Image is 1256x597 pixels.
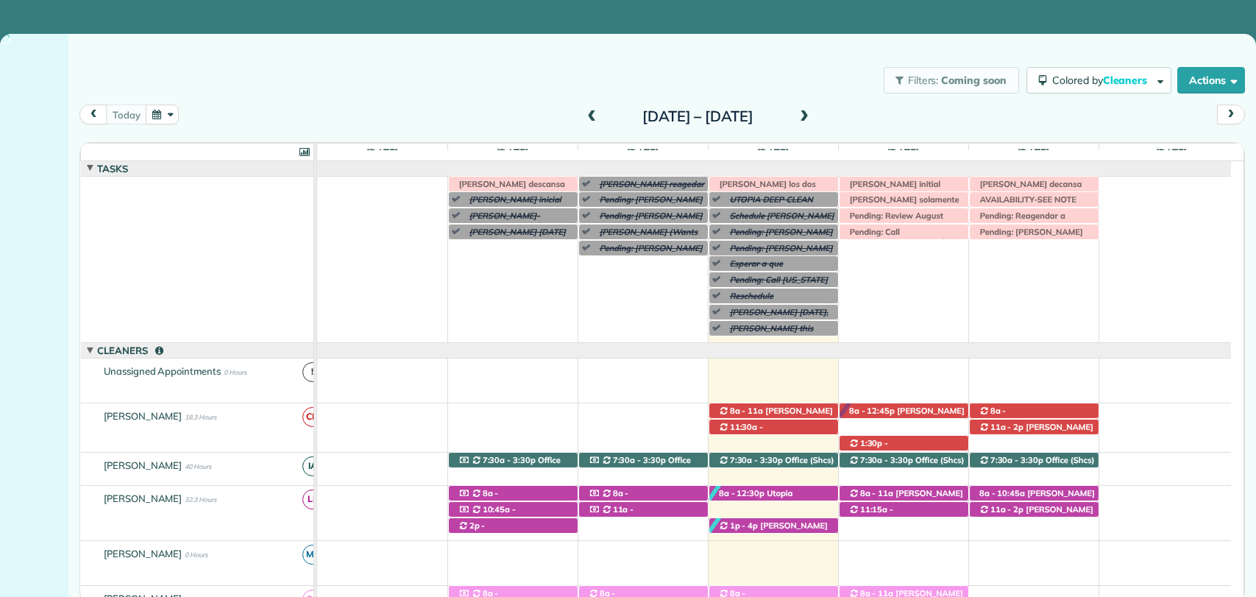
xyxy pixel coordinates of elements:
span: [PERSON_NAME] ([PHONE_NUMBER]) [848,488,963,509]
span: Pending: [PERSON_NAME] [723,227,834,237]
button: Colored byCleaners [1026,67,1171,93]
span: [PERSON_NAME] decansa hoy [973,179,1082,199]
div: [STREET_ADDRESS] [840,486,968,501]
span: ! [302,362,322,382]
span: [PERSON_NAME] [DATE], guest checks in [DATE] [723,307,829,328]
span: Pending: [PERSON_NAME] [592,211,703,221]
span: 7:30a - 3:30p [482,455,537,465]
div: [STREET_ADDRESS] [709,403,838,419]
span: [PERSON_NAME] ([PHONE_NUMBER]) [458,531,550,552]
span: Pending: [PERSON_NAME] wants to schedule a cleaning [DATE] (Her last clean was [DATE]) [973,227,1090,269]
span: [PERSON_NAME] reagedar para hoy si es posible (Enviarle texto para confirmar ) [592,179,704,231]
span: [PERSON_NAME] los dos pisos hoy [712,179,816,199]
div: 11940 [US_STATE] 181 - Fairhope, AL, 36532 [579,453,708,468]
span: [PERSON_NAME] [DATE] [462,227,567,237]
span: UTOPIA DEEP CLEAN [723,194,814,205]
span: 0 Hours [224,368,246,376]
span: Tasks [94,163,131,174]
div: [STREET_ADDRESS] [709,518,838,534]
span: Office (Shcs) ([PHONE_NUMBER]) [979,455,1095,476]
span: [PERSON_NAME] ([PHONE_NUMBER]) [718,406,833,426]
div: 11940 [US_STATE] 181 - Fairhope, AL, 36532 [709,453,838,468]
div: 11940 [US_STATE] 181 - Fairhope, AL, 36532 [840,453,968,468]
button: prev [79,105,107,124]
span: 11a - 1:45p [588,504,634,525]
span: [DATE] [363,146,401,158]
span: 8a - 10:45a [979,406,1007,426]
span: Pending: Call [PERSON_NAME] to confirm payment [842,227,957,258]
span: Office (Shcs) ([PHONE_NUMBER]) [848,455,965,476]
span: IA [302,456,322,476]
div: 11940 [US_STATE] 181 - Fairhope, AL, 36532 [449,453,578,468]
span: [DATE] [1153,146,1191,158]
span: 11:30a - 1:30p [718,422,764,442]
span: 2p - 4:30p [458,520,486,541]
span: [DATE] [624,146,661,158]
div: [STREET_ADDRESS] [579,502,708,517]
span: [PERSON_NAME] ([PHONE_NUMBER]) [718,520,828,541]
span: [PERSON_NAME] ([PHONE_NUMBER]) [979,504,1093,525]
span: [PERSON_NAME] [101,492,185,504]
span: [PERSON_NAME] descansa este lunes [452,179,565,199]
span: [PERSON_NAME] ([PHONE_NUMBER]) [848,515,940,536]
span: 7:30a - 3:30p [612,455,667,465]
span: [PERSON_NAME] ([PHONE_NUMBER]) [588,515,680,536]
span: [PERSON_NAME] ([PHONE_NUMBER]) [848,406,965,426]
div: [STREET_ADDRESS] [709,486,838,501]
div: [STREET_ADDRESS] [970,486,1099,501]
span: 11:15a - 2:15p [848,504,894,525]
div: [STREET_ADDRESS] [970,403,1099,419]
span: Unassigned Appointments [101,365,224,377]
span: 8a - 10:45a [979,488,1026,498]
span: [PERSON_NAME] (Wants appointment [DATE] with [PERSON_NAME]) [592,227,698,258]
span: LE [302,490,322,509]
span: Reschedule [PERSON_NAME] (Cancel [PERSON_NAME] appt for [DATE] and if possible reschedule for [DA... [723,291,829,354]
span: Pending: [PERSON_NAME] (10/21) [592,194,703,215]
div: [STREET_ADDRESS] [840,502,968,517]
span: 40 Hours [185,462,211,470]
span: CM [302,407,322,427]
div: [GEOGRAPHIC_DATA] [449,518,578,534]
div: 11940 [US_STATE] 181 - Fairhope, AL, 36532 [970,453,1099,468]
span: 8a - 12:30p [718,488,766,498]
span: Cleaners [94,345,166,356]
span: AVAILABILITY-SEE NOTE (Deep clean availability [DATE] 8 am [DATE] 8 am [DATE] 11 am un deep clean... [973,194,1092,459]
span: 18.3 Hours [185,413,216,421]
span: Office (Shcs) ([PHONE_NUMBER]) [458,455,561,487]
span: Coming soon [941,74,1007,87]
button: next [1217,105,1245,124]
div: [STREET_ADDRESS] [840,403,968,419]
span: [DATE] [494,146,531,158]
span: Office (Shcs) ([PHONE_NUMBER]) [588,455,691,487]
span: 11a - 2p [990,422,1025,432]
span: 8a - 10:30a [458,488,499,509]
span: Esperar a que [PERSON_NAME] responda si podemos cambiar su cita a las 230 pm con [PERSON_NAME] [723,258,834,311]
span: Pending: Reagendar a [PERSON_NAME] semana del 20 [973,211,1093,242]
span: [PERSON_NAME] [101,459,185,471]
h2: [DATE] – [DATE] [606,108,790,124]
span: [PERSON_NAME] ([PHONE_NUMBER]) [458,499,555,520]
div: [STREET_ADDRESS] [970,420,1099,435]
span: [PERSON_NAME] ([PHONE_NUMBER]) [718,433,810,453]
span: Colored by [1052,74,1152,87]
div: [STREET_ADDRESS][PERSON_NAME] [449,502,578,517]
div: [STREET_ADDRESS][PERSON_NAME] [970,502,1099,517]
span: Pending: Review August payments and make sure theres no balance [842,211,945,242]
span: [PERSON_NAME] ([PHONE_NUMBER]) [979,488,1095,509]
div: [STREET_ADDRESS] [840,436,968,451]
span: 1p - 4p [729,520,759,531]
span: [PERSON_NAME] ([PHONE_NUMBER]) [979,417,1076,437]
span: [PERSON_NAME] initial grande [842,179,941,199]
span: Pending: [PERSON_NAME] [PERSON_NAME] (Hi, Please reschedule [PERSON_NAME] for [DATE] or 7 in the ... [592,243,703,338]
span: Cleaners [1103,74,1150,87]
span: MC [302,545,322,565]
span: 8a - 12:45p [848,406,896,416]
span: 11a - 2p [990,504,1025,515]
span: Pending: [PERSON_NAME] [723,243,834,253]
span: 7:30a - 3:30p [990,455,1045,465]
span: 1:30p - 4:15p [848,438,889,459]
span: 8a - 11a [859,488,895,498]
span: [PERSON_NAME] [101,410,185,422]
span: 32.3 Hours [185,495,216,504]
div: [STREET_ADDRESS] [579,486,708,501]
